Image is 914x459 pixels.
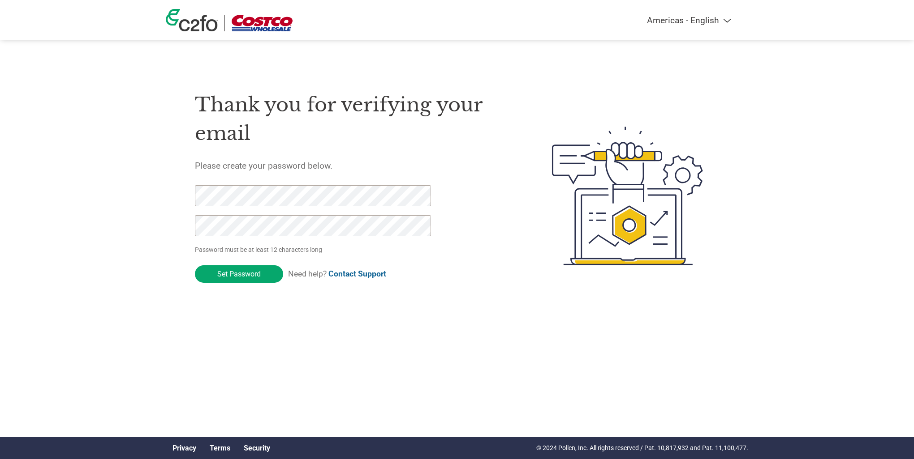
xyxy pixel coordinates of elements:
img: c2fo logo [166,9,218,31]
input: Set Password [195,265,283,283]
a: Security [244,444,270,452]
a: Privacy [172,444,196,452]
span: Need help? [288,269,386,278]
a: Contact Support [328,269,386,278]
img: create-password [536,77,720,314]
p: Password must be at least 12 characters long [195,245,434,255]
a: Terms [210,444,230,452]
h5: Please create your password below. [195,161,509,171]
img: Costco [232,15,293,31]
h1: Thank you for verifying your email [195,90,509,148]
p: © 2024 Pollen, Inc. All rights reserved / Pat. 10,817,932 and Pat. 11,100,477. [536,443,748,453]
